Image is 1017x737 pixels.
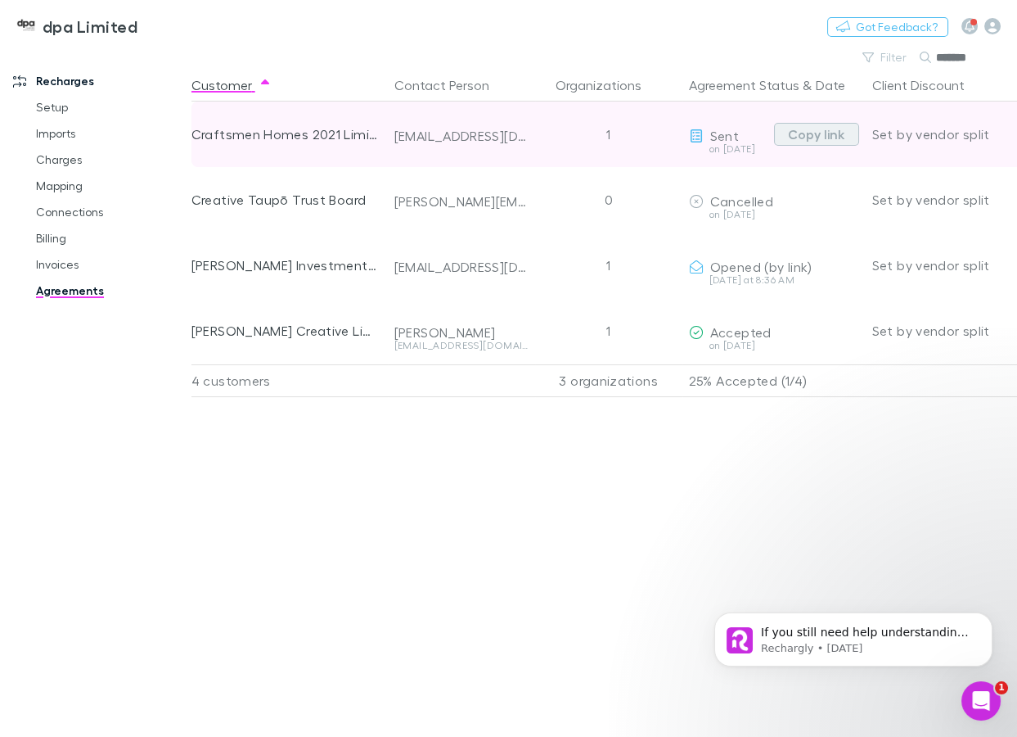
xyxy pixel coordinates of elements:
a: Charges [20,147,200,173]
div: Craftsmen Homes 2021 Limited [191,102,381,167]
iframe: Intercom notifications message [690,578,1017,693]
div: [PERSON_NAME] [394,324,529,341]
button: Agreement Status [689,69,799,102]
iframe: Intercom live chat [961,681,1001,721]
div: 1 [535,233,682,298]
span: Cancelled [710,193,773,209]
span: Accepted [710,324,772,340]
div: [DATE] at 8:36 AM [689,275,859,285]
div: 0 [535,167,682,233]
a: Agreements [20,278,200,304]
span: Sent [710,128,739,143]
div: & [689,69,859,102]
button: Client Discount [872,69,984,102]
p: 25% Accepted (1/4) [689,365,859,396]
a: dpa Limited [7,7,147,46]
span: 1 [995,681,1008,694]
button: Customer [191,69,272,102]
img: dpa Limited's Logo [16,16,36,36]
button: Contact Person [394,69,509,102]
div: on [DATE] [689,210,859,219]
button: Got Feedback? [827,17,948,37]
span: Opened (by link) [710,259,812,274]
button: Date [816,69,845,102]
a: Billing [20,225,200,251]
a: Invoices [20,251,200,278]
div: [PERSON_NAME] Investments Limited [191,233,381,298]
div: on [DATE] [689,341,859,350]
div: [PERSON_NAME][EMAIL_ADDRESS][DOMAIN_NAME] [394,193,529,210]
div: [EMAIL_ADDRESS][DOMAIN_NAME] [394,341,529,350]
div: 4 customers [191,364,388,397]
div: [EMAIL_ADDRESS][DOMAIN_NAME] [394,259,529,275]
a: Imports [20,120,200,147]
div: 1 [535,102,682,167]
div: on [DATE] [689,144,767,154]
button: Filter [854,47,916,67]
a: Connections [20,199,200,225]
h3: dpa Limited [43,16,137,36]
div: 3 organizations [535,364,682,397]
div: Creative Taupō Trust Board [191,167,381,233]
a: Setup [20,94,200,120]
div: 1 [535,298,682,364]
button: Organizations [556,69,661,102]
div: [EMAIL_ADDRESS][DOMAIN_NAME] [394,128,529,144]
a: Mapping [20,173,200,199]
button: Copy link [774,123,859,146]
div: [PERSON_NAME] Creative Limited [191,298,381,364]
